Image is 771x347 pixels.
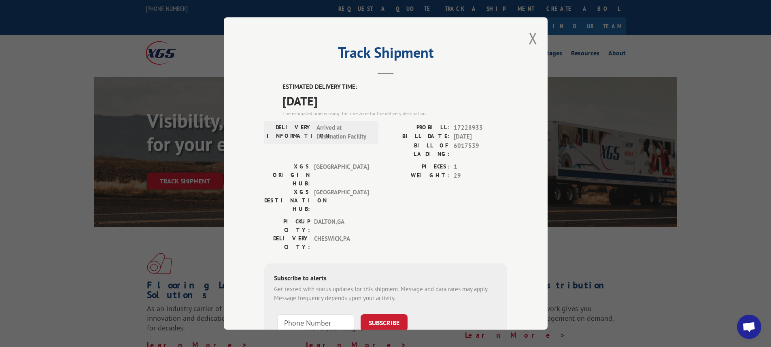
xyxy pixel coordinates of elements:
[454,123,507,132] span: 17228933
[454,171,507,181] span: 29
[386,171,450,181] label: WEIGHT:
[282,82,507,92] label: ESTIMATED DELIVERY TIME:
[316,123,371,141] span: Arrived at Destination Facility
[282,110,507,117] div: The estimated time is using the time zone for the delivery destination.
[454,132,507,141] span: [DATE]
[361,314,408,331] button: SUBSCRIBE
[282,92,507,110] span: [DATE]
[386,141,450,158] label: BILL OF LADING:
[264,234,310,251] label: DELIVERY CITY:
[386,123,450,132] label: PROBILL:
[264,217,310,234] label: PICKUP CITY:
[277,314,354,331] input: Phone Number
[386,132,450,141] label: BILL DATE:
[454,162,507,172] span: 1
[314,162,369,188] span: [GEOGRAPHIC_DATA]
[454,141,507,158] span: 6017539
[264,47,507,62] h2: Track Shipment
[737,315,761,339] div: Open chat
[529,27,537,49] button: Close modal
[314,234,369,251] span: CHESWICK , PA
[267,123,312,141] label: DELIVERY INFORMATION:
[264,162,310,188] label: XGS ORIGIN HUB:
[386,162,450,172] label: PIECES:
[264,188,310,213] label: XGS DESTINATION HUB:
[314,188,369,213] span: [GEOGRAPHIC_DATA]
[274,285,497,303] div: Get texted with status updates for this shipment. Message and data rates may apply. Message frequ...
[274,273,497,285] div: Subscribe to alerts
[314,217,369,234] span: DALTON , GA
